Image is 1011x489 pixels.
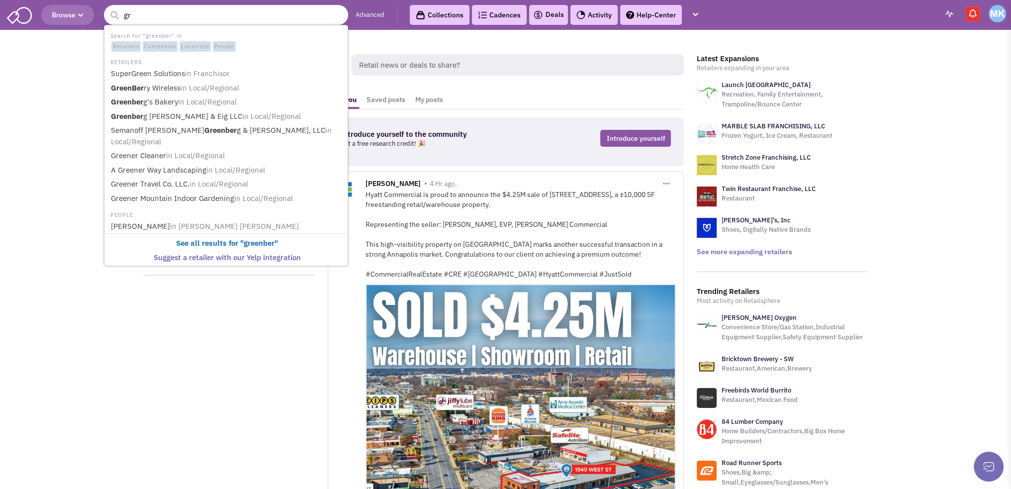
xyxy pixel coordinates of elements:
[600,130,671,147] a: Introduce yourself
[626,11,634,19] img: help.png
[697,247,792,256] a: See more expanding retailers
[722,426,868,446] p: Home Builders/Contractors,Big Box Home Improvement
[41,5,94,25] button: Browse
[722,395,798,405] p: Restaurant,Mexican Food
[143,41,178,52] span: Companies
[697,63,868,73] p: Retailers expanding in your area
[478,11,487,18] img: Cadences_logo.png
[697,187,717,206] img: logo
[166,151,225,160] span: in Local/Regional
[108,178,346,191] a: Greener Travel Co. LLC.in Local/Regional
[108,96,346,109] a: Greenberg's Bakeryin Local/Regional
[178,97,237,106] span: in Local/Regional
[722,162,811,172] p: Home Health Care
[697,315,717,335] img: www.robertsoxygen.com
[722,355,794,363] a: Bricktown Brewery - SW
[108,237,346,250] a: See all results for "greenber"
[154,253,301,262] b: Suggest a retailer with our Yelp integration
[570,5,618,25] a: Activity
[105,30,347,53] li: Search for "greenber" in
[722,364,812,374] p: Restaurant,American,Brewery
[104,5,348,25] input: Search
[7,5,32,24] img: SmartAdmin
[105,56,347,67] li: RETAILERS
[722,322,868,342] p: Convenience Store/Gas Station,Industrial Equipment Supplier,Safety Equipment Supplier
[697,218,717,238] img: logo
[722,131,832,141] p: Frozen Yogurt, Ice Cream, Restaurant
[108,149,346,163] a: Greener Cleanerin Local/Regional
[416,10,425,20] img: icon-collection-lavender-black.svg
[242,111,301,121] span: in Local/Regional
[108,251,346,265] a: Suggest a retailer with our Yelp integration
[722,153,811,162] a: Stretch Zone Franchising, LLC
[111,41,141,52] span: Retailers
[170,221,299,231] span: in [PERSON_NAME] [PERSON_NAME]
[697,287,868,296] h3: Trending Retailers
[356,10,384,20] a: Advanced
[340,139,528,149] p: Get a free research credit! 🎉
[430,179,457,188] span: 4 Hr ago.
[697,461,717,481] img: www.roadrunnersports.com
[620,5,682,25] a: Help-Center
[697,54,868,63] h3: Latest Expansions
[366,179,421,191] span: [PERSON_NAME]
[697,83,717,102] img: logo
[722,313,797,322] a: [PERSON_NAME] Oxygen
[108,67,346,81] a: SuperGreen Solutionsin Franchisor
[722,216,791,224] a: [PERSON_NAME]'s, Inc
[105,209,347,219] li: PEOPLE
[697,419,717,439] img: www.84lumber.com
[52,10,84,19] span: Browse
[989,5,1006,22] img: Mark Kufka
[697,296,868,306] p: Most activity on Retailsphere
[722,459,782,467] a: Road Runner Sports
[410,5,469,25] a: Collections
[185,69,230,78] span: in Franchisor
[722,194,816,203] p: Restaurant
[189,179,248,189] span: in Local/Regional
[722,122,825,130] a: MARBLE SLAB FRANCHISING, LLC
[366,190,676,279] div: Hyatt Commercial is proud to announce the $4.25M sale of [STREET_ADDRESS], a ±10,000 SF freestand...
[533,9,564,21] a: Deals
[697,155,717,175] img: logo
[108,110,346,123] a: Greenberg [PERSON_NAME] & Eig LLCin Local/Regional
[722,185,816,193] a: Twin Restaurant Franchise, LLC
[722,386,791,394] a: Freebirds World Burrito
[111,125,332,146] span: in Local/Regional
[722,417,783,426] a: 84 Lumber Company
[111,83,144,93] b: GreenBer
[410,91,448,109] a: My posts
[722,225,811,235] p: Shoes, Digitally Native Brands
[108,192,346,205] a: Greener Mountain Indoor Gardeningin Local/Regional
[244,238,275,248] b: greenber
[108,82,346,95] a: GreenBerry Wirelessin Local/Regional
[576,10,585,19] img: Activity.png
[722,90,868,109] p: Recreation, Family Entertainment, Trampoline/Bounce Center
[108,220,346,233] a: [PERSON_NAME]in [PERSON_NAME] [PERSON_NAME]
[111,111,143,121] b: Greenber
[108,164,346,177] a: A Greener Way Landscapingin Local/Regional
[180,41,211,52] span: Locations
[472,5,527,25] a: Cadences
[176,238,278,248] b: See all results for " "
[351,54,684,76] span: Retail news or deals to share?
[362,91,410,109] a: Saved posts
[340,130,528,139] h3: Introduce yourself to the community
[234,194,293,203] span: in Local/Regional
[697,124,717,144] img: logo
[213,41,236,52] span: People
[181,83,239,93] span: in Local/Regional
[108,124,346,148] a: Semanoff [PERSON_NAME]Greenberg & [PERSON_NAME], LLCin Local/Regional
[722,81,811,89] a: Launch [GEOGRAPHIC_DATA]
[204,125,237,135] b: Greenber
[533,9,543,21] img: icon-deals.svg
[111,97,143,106] b: Greenber
[206,165,265,175] span: in Local/Regional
